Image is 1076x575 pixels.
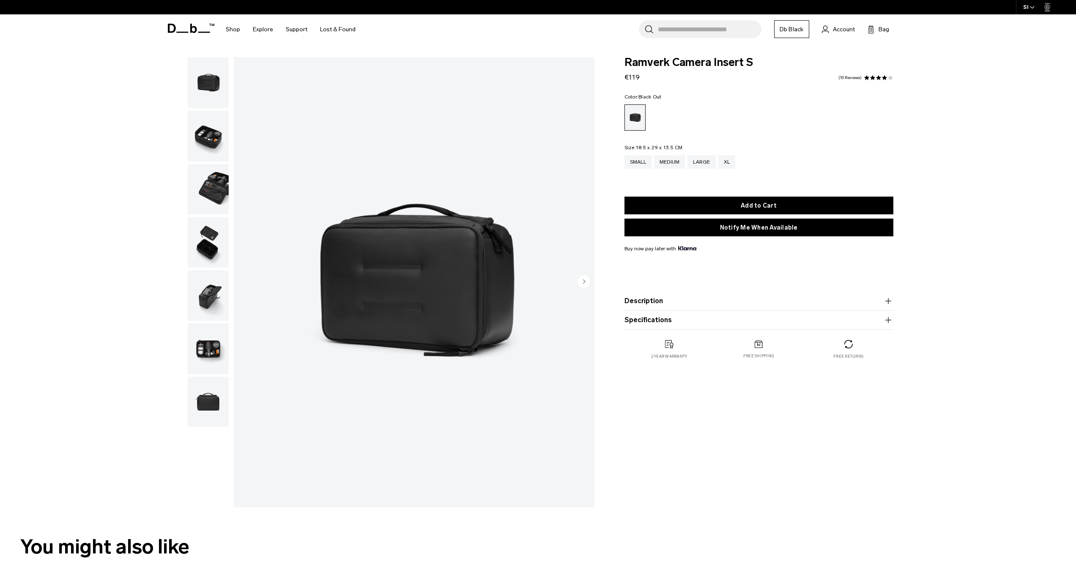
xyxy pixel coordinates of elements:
[219,14,362,44] nav: Main Navigation
[678,246,696,250] img: {"height" => 20, "alt" => "Klarna"}
[638,94,661,100] span: Black Out
[188,270,229,321] img: Ramverk Camera Insert S Black Out
[868,24,889,34] button: Bag
[624,197,893,214] button: Add to Cart
[833,25,855,34] span: Account
[624,155,652,169] a: Small
[188,111,229,162] img: Ramverk Camera Insert S Black Out
[320,14,356,44] a: Lost & Found
[187,376,229,428] button: Ramverk Camera Insert S Black Out
[879,25,889,34] span: Bag
[636,145,683,151] span: 18.5 x 29 x 13.5 CM
[687,155,715,169] a: Large
[188,57,229,108] img: Ramverk Camera Insert S Black Out
[774,20,809,38] a: Db Black
[624,57,893,68] span: Ramverk Camera Insert S
[226,14,240,44] a: Shop
[718,155,736,169] a: XL
[253,14,273,44] a: Explore
[624,104,646,131] a: Black Out
[833,353,863,359] p: Free returns
[286,14,307,44] a: Support
[188,377,229,427] img: Ramverk Camera Insert S Black Out
[188,164,229,215] img: Ramverk Camera Insert S Black Out
[187,110,229,162] button: Ramverk Camera Insert S Black Out
[188,217,229,268] img: Ramverk Camera Insert S Black Out
[187,216,229,268] button: Ramverk Camera Insert S Black Out
[743,353,774,359] p: Free shipping
[187,323,229,375] button: Ramverk Camera Insert S Black Out
[187,57,229,109] button: Ramverk Camera Insert S Black Out
[651,353,687,359] p: 2 year warranty
[838,76,862,80] a: 10 reviews
[624,245,696,252] span: Buy now pay later with
[624,94,662,99] legend: Color:
[187,164,229,215] button: Ramverk Camera Insert S Black Out
[624,219,893,236] button: Notify Me When Available
[624,73,640,81] span: €119
[654,155,685,169] a: Medium
[624,315,893,325] button: Specifications
[20,532,1056,562] h2: You might also like
[188,323,229,374] img: Ramverk Camera Insert S Black Out
[624,145,683,150] legend: Size:
[624,296,893,306] button: Description
[822,24,855,34] a: Account
[187,270,229,321] button: Ramverk Camera Insert S Black Out
[234,57,594,507] img: Ramverk Camera Insert S Black Out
